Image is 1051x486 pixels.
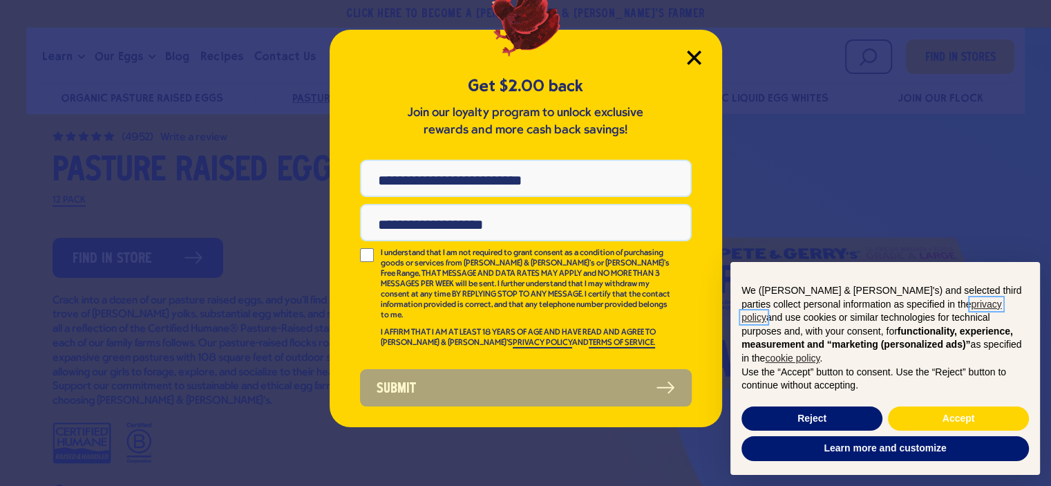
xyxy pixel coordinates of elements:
a: cookie policy [765,353,820,364]
button: Reject [741,406,882,431]
button: Submit [360,369,692,406]
button: Accept [888,406,1029,431]
a: TERMS OF SERVICE. [589,339,655,348]
input: I understand that I am not required to grant consent as a condition of purchasing goods or servic... [360,248,374,262]
button: Learn more and customize [741,436,1029,461]
p: Join our loyalty program to unlock exclusive rewards and more cash back savings! [405,104,647,139]
p: I understand that I am not required to grant consent as a condition of purchasing goods or servic... [381,248,672,321]
p: I AFFIRM THAT I AM AT LEAST 18 YEARS OF AGE AND HAVE READ AND AGREE TO [PERSON_NAME] & [PERSON_NA... [381,328,672,348]
h5: Get $2.00 back [360,75,692,97]
a: privacy policy [741,299,1002,324]
a: PRIVACY POLICY [513,339,572,348]
button: Close Modal [687,50,701,65]
p: Use the “Accept” button to consent. Use the “Reject” button to continue without accepting. [741,366,1029,393]
p: We ([PERSON_NAME] & [PERSON_NAME]'s) and selected third parties collect personal information as s... [741,284,1029,366]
